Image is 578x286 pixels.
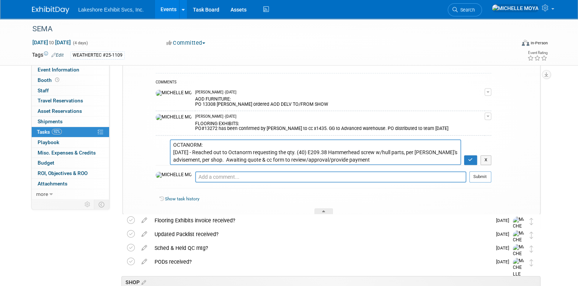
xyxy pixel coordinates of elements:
span: Attachments [38,181,67,187]
a: Edit [51,53,64,58]
span: Travel Reservations [38,98,83,104]
span: Budget [38,160,54,166]
span: [DATE] [496,259,513,264]
span: [DATE] [496,245,513,251]
div: WEATHERTEC #25-1109 [70,51,125,59]
a: edit [138,217,151,224]
a: Attachments [32,179,109,189]
a: Event Information [32,65,109,75]
td: Toggle Event Tabs [94,200,109,209]
img: MICHELLE MOYA [513,244,524,277]
span: [DATE] [496,218,513,223]
span: Playbook [38,139,59,145]
span: Event Information [38,67,79,73]
div: SEMA [30,22,504,36]
div: Event Format [471,39,548,50]
div: COMMENTS [156,79,491,87]
span: [DATE] [496,232,513,237]
span: to [48,39,55,45]
a: edit [138,231,151,238]
i: Move task [530,245,533,252]
span: [DATE] [DATE] [32,39,71,46]
a: Shipments [32,117,109,127]
button: X [480,155,492,165]
a: edit [138,245,151,251]
span: Misc. Expenses & Credits [38,150,96,156]
a: Misc. Expenses & Credits [32,148,109,158]
span: Tasks [37,129,62,135]
a: edit [138,258,151,265]
a: Travel Reservations [32,96,109,106]
div: In-Person [530,40,548,46]
a: Asset Reservations [32,106,109,116]
span: more [36,191,48,197]
span: 92% [52,129,62,134]
span: Booth not reserved yet [54,77,61,83]
a: more [32,189,109,199]
img: ExhibitDay [32,6,69,14]
i: Move task [530,232,533,239]
span: Asset Reservations [38,108,82,114]
div: FLOORING EXHIBITS: PO#13272 has been confirmed by [PERSON_NAME] to cc x1435. GG to Advanced wareh... [195,120,485,131]
img: MICHELLE MOYA [156,140,166,150]
div: Flooring Exhibits invoice received? [151,214,492,227]
span: [PERSON_NAME] - [DATE] [195,90,236,95]
span: (4 days) [72,41,88,45]
a: Edit sections [140,278,146,286]
button: Committed [164,39,208,47]
div: Updated Packlist received? [151,228,492,241]
td: Personalize Event Tab Strip [81,200,94,209]
span: Search [458,7,475,13]
div: PODs received? [151,255,492,268]
div: AOD FURNITURE: PO 13308 [PERSON_NAME] ordered AOD DELV TO/FROM SHOW [195,95,485,107]
a: Show task history [165,196,199,201]
a: Staff [32,86,109,96]
a: Budget [32,158,109,168]
div: Sched & Held QC mtg? [151,242,492,254]
img: MICHELLE MOYA [156,114,191,121]
img: MICHELLE MOYA [156,172,191,178]
span: [PERSON_NAME] - [DATE] [195,114,236,119]
a: Booth [32,75,109,85]
span: Shipments [38,118,63,124]
textarea: OCTANORM: [DATE] - Reached out to Octanorm requesting the qty. (40) E209.38 Hammerhead screw w/hu... [170,139,461,165]
a: Tasks92% [32,127,109,137]
span: Lakeshore Exhibit Svcs, Inc. [78,7,144,13]
span: Staff [38,88,49,93]
button: Submit [469,171,491,182]
img: MICHELLE MOYA [492,4,539,12]
a: Search [448,3,482,16]
img: MICHELLE MOYA [156,90,191,96]
div: Event Rating [527,51,547,55]
img: MICHELLE MOYA [513,230,524,263]
i: Move task [530,218,533,225]
img: Format-Inperson.png [522,40,529,46]
i: Move task [530,259,533,266]
a: Playbook [32,137,109,147]
span: ROI, Objectives & ROO [38,170,88,176]
span: Booth [38,77,61,83]
a: ROI, Objectives & ROO [32,168,109,178]
td: Tags [32,51,64,60]
img: MICHELLE MOYA [513,216,524,249]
